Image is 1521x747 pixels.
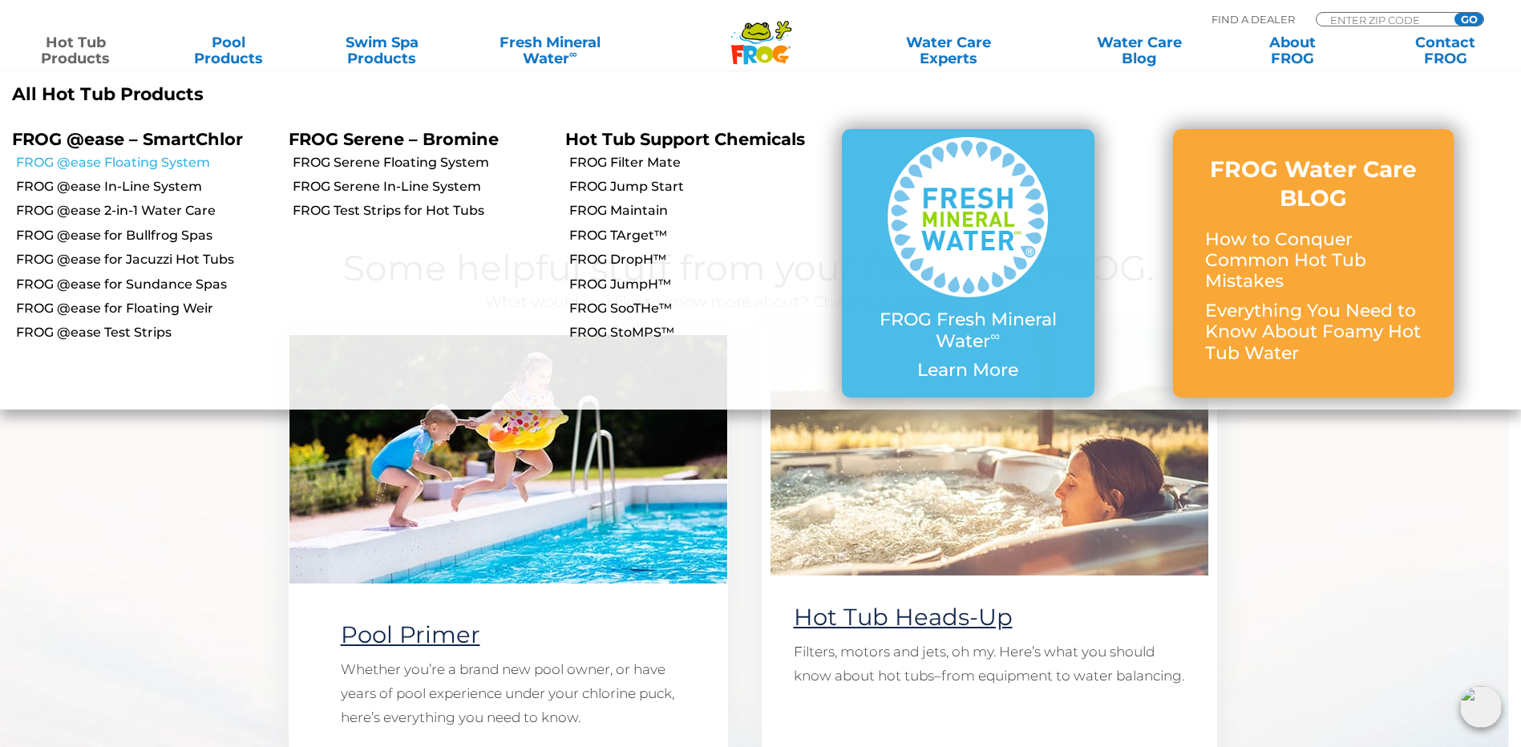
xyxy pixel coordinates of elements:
[293,154,553,172] a: FROG Serene Floating System
[1205,155,1422,213] h3: FROG Water Care BLOG
[289,129,541,149] p: FROG Serene – Bromine
[874,360,1062,381] p: Learn More
[1079,34,1199,67] a: Water CareBlog
[16,178,277,196] a: FROG @ease In-Line System
[794,640,1185,688] p: Filters, motors and jets, oh my. Here’s what you should know about hot tubs–from equipment to wat...
[341,657,676,729] p: Whether you’re a brand new pool owner, or have years of pool experience under your chlorine puck,...
[569,154,830,172] a: FROG Filter Mate
[1212,12,1295,26] p: Find A Dealer
[852,34,1046,67] a: Water CareExperts
[12,129,265,149] p: FROG @ease – SmartChlor
[569,276,830,293] a: FROG JumpH™
[569,47,577,60] sup: ∞
[169,34,289,67] a: PoolProducts
[1329,13,1437,26] input: Zip Code Form
[569,324,830,341] a: FROG StoMPS™
[1454,13,1483,26] input: GO
[16,154,277,172] a: FROG @ease Floating System
[322,34,442,67] a: Swim SpaProducts
[16,202,277,220] a: FROG @ease 2-in-1 Water Care
[16,300,277,317] a: FROG @ease for Floating Weir
[569,202,830,220] a: FROG Maintain
[569,251,830,269] a: FROG DropH™
[289,335,727,583] img: poolhome
[569,178,830,196] a: FROG Jump Start
[16,276,277,293] a: FROG @ease for Sundance Spas
[1205,301,1422,364] p: Everything You Need to Know About Foamy Hot Tub Water
[1232,34,1352,67] a: AboutFROG
[1205,229,1422,293] p: How to Conquer Common Hot Tub Mistakes
[341,620,480,648] a: Pool Primer
[12,84,749,105] a: All Hot Tub Products
[1460,686,1502,728] img: openIcon
[794,603,1013,631] a: Hot Tub Heads-Up
[16,227,277,244] a: FROG @ease for Bullfrog Spas
[1205,155,1422,372] a: FROG Water Care BLOG How to Conquer Common Hot Tub Mistakes Everything You Need to Know About Foa...
[771,327,1208,575] img: hottubhome
[565,129,805,149] a: Hot Tub Support Chemicals
[569,300,830,317] a: FROG SooTHe™
[293,178,553,196] a: FROG Serene In-Line System
[475,34,625,67] a: Fresh MineralWater∞
[16,251,277,269] a: FROG @ease for Jacuzzi Hot Tubs
[569,227,830,244] a: FROG TArget™
[874,309,1062,352] p: FROG Fresh Mineral Water
[16,34,136,67] a: Hot TubProducts
[293,202,553,220] a: FROG Test Strips for Hot Tubs
[16,324,277,341] a: FROG @ease Test Strips
[1385,34,1505,67] a: ContactFROG
[874,137,1062,389] a: FROG Fresh Mineral Water∞ Learn More
[990,328,1000,344] sup: ∞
